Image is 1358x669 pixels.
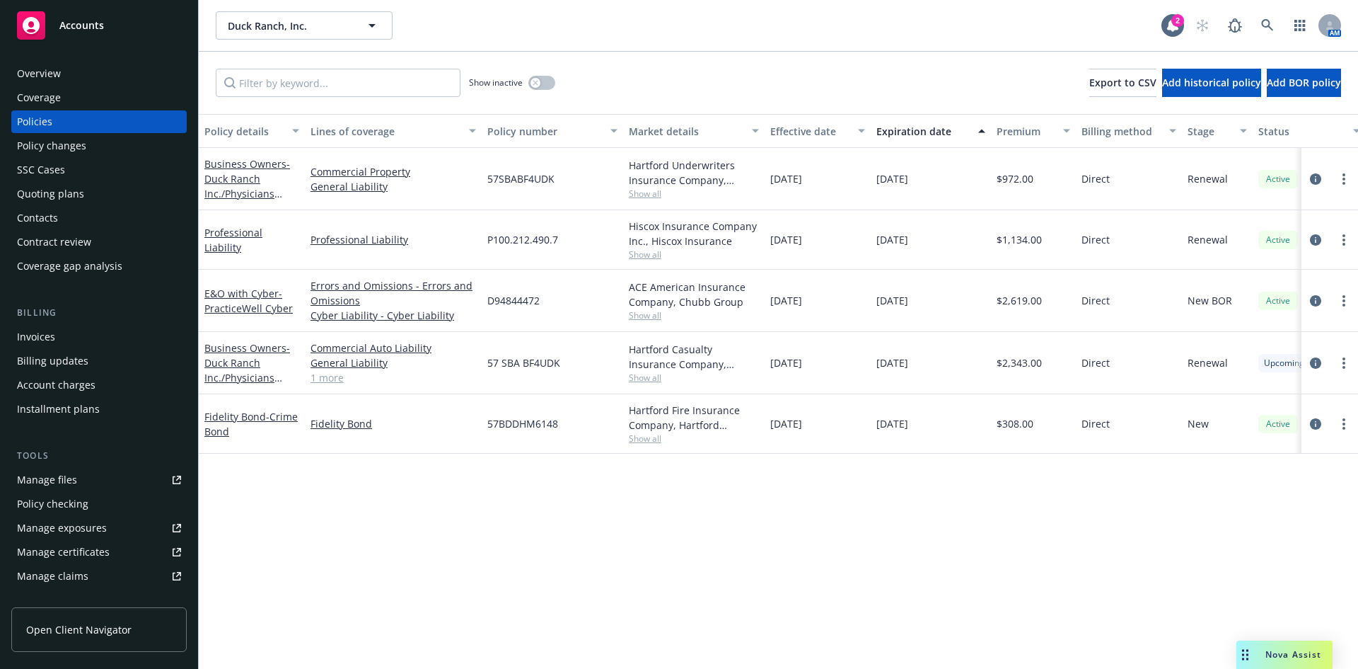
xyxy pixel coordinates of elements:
[11,326,187,348] a: Invoices
[204,287,293,315] a: E&O with Cyber
[11,183,187,205] a: Quoting plans
[1264,173,1292,185] span: Active
[997,355,1042,370] span: $2,343.00
[216,11,393,40] button: Duck Ranch, Inc.
[1188,293,1232,308] span: New BOR
[228,18,350,33] span: Duck Ranch, Inc.
[17,110,52,133] div: Policies
[1188,232,1228,247] span: Renewal
[11,565,187,588] a: Manage claims
[487,232,558,247] span: P100.212.490.7
[629,403,759,433] div: Hartford Fire Insurance Company, Hartford Insurance Group
[17,326,55,348] div: Invoices
[1335,231,1352,248] a: more
[11,62,187,85] a: Overview
[11,110,187,133] a: Policies
[1081,416,1110,431] span: Direct
[629,433,759,445] span: Show all
[11,517,187,539] a: Manage exposures
[871,114,991,148] button: Expiration date
[11,135,187,157] a: Policy changes
[1081,293,1110,308] span: Direct
[997,416,1033,431] span: $308.00
[629,248,759,261] span: Show all
[11,86,187,109] a: Coverage
[17,493,88,515] div: Policy checking
[17,86,61,109] div: Coverage
[487,171,555,186] span: 57SBABF4UDK
[1335,171,1352,188] a: more
[11,231,187,253] a: Contract review
[487,124,602,139] div: Policy number
[770,416,802,431] span: [DATE]
[997,293,1042,308] span: $2,619.00
[17,62,61,85] div: Overview
[17,350,88,372] div: Billing updates
[1264,295,1292,307] span: Active
[1162,69,1261,97] button: Add historical policy
[876,355,908,370] span: [DATE]
[17,374,95,396] div: Account charges
[1081,171,1110,186] span: Direct
[629,342,759,372] div: Hartford Casualty Insurance Company, Hartford Insurance Group
[770,124,849,139] div: Effective date
[17,541,110,564] div: Manage certificates
[11,255,187,278] a: Coverage gap analysis
[11,207,187,229] a: Contacts
[59,20,104,31] span: Accounts
[311,416,476,431] a: Fidelity Bond
[17,207,58,229] div: Contacts
[311,232,476,247] a: Professional Liability
[204,341,292,414] a: Business Owners
[11,306,187,320] div: Billing
[1236,641,1254,669] div: Drag to move
[770,171,802,186] span: [DATE]
[11,6,187,45] a: Accounts
[1307,292,1324,309] a: circleInformation
[876,232,908,247] span: [DATE]
[11,469,187,491] a: Manage files
[1188,171,1228,186] span: Renewal
[1264,357,1304,370] span: Upcoming
[1258,124,1345,139] div: Status
[17,135,86,157] div: Policy changes
[997,171,1033,186] span: $972.00
[311,164,476,179] a: Commercial Property
[1081,232,1110,247] span: Direct
[11,493,187,515] a: Policy checking
[311,278,476,308] a: Errors and Omissions - Errors and Omissions
[469,76,523,88] span: Show inactive
[204,410,298,438] span: - Crime Bond
[482,114,623,148] button: Policy number
[876,293,908,308] span: [DATE]
[997,124,1055,139] div: Premium
[17,398,100,421] div: Installment plans
[487,293,540,308] span: D94844472
[311,179,476,194] a: General Liability
[876,416,908,431] span: [DATE]
[1307,355,1324,372] a: circleInformation
[17,231,91,253] div: Contract review
[623,114,765,148] button: Market details
[1162,76,1261,89] span: Add historical policy
[1286,11,1314,40] a: Switch app
[629,219,759,248] div: Hiscox Insurance Company Inc., Hiscox Insurance
[1307,171,1324,188] a: circleInformation
[11,449,187,463] div: Tools
[1265,648,1321,661] span: Nova Assist
[629,280,759,309] div: ACE American Insurance Company, Chubb Group
[204,226,262,254] a: Professional Liability
[765,114,871,148] button: Effective date
[17,255,122,278] div: Coverage gap analysis
[770,355,802,370] span: [DATE]
[26,622,132,637] span: Open Client Navigator
[997,232,1042,247] span: $1,134.00
[876,124,970,139] div: Expiration date
[1089,76,1156,89] span: Export to CSV
[311,355,476,370] a: General Liability
[1307,231,1324,248] a: circleInformation
[1335,292,1352,309] a: more
[770,293,802,308] span: [DATE]
[1335,355,1352,372] a: more
[17,517,107,539] div: Manage exposures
